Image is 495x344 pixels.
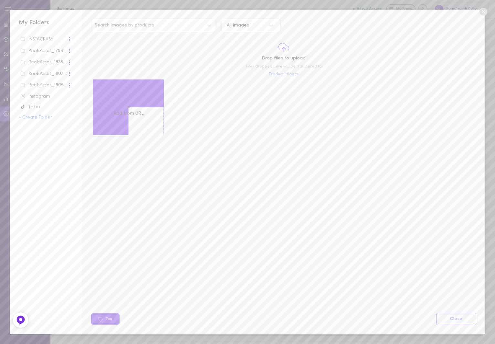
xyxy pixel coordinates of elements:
[20,59,68,66] div: ReelsAsset_18287_4704
[113,98,144,104] label: Upload media
[262,55,306,62] span: Drop files to upload
[19,115,52,120] button: + Create Folder
[113,111,143,116] span: Add from URL
[20,82,68,89] div: ReelsAsset_18064_4704
[436,313,476,325] a: Close
[20,93,71,100] div: Instagram
[16,315,26,325] img: Feedback Button
[82,10,485,334] div: Search images by productsAll imagesDrop files to uploadFiles dropped here will be transfered toPr...
[20,48,68,54] div: ReelsAsset_17965_4704
[20,71,68,77] div: ReelsAsset_18079_4704
[95,23,154,28] span: Search images by products
[91,313,120,325] button: Tag
[227,23,249,28] div: All images
[20,36,68,43] div: INSTAGRAM
[20,104,71,110] div: Tiktok
[19,20,49,26] span: My Folders
[113,104,144,110] span: or
[269,72,299,77] span: Product Images
[246,65,322,68] span: Files dropped here will be transfered to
